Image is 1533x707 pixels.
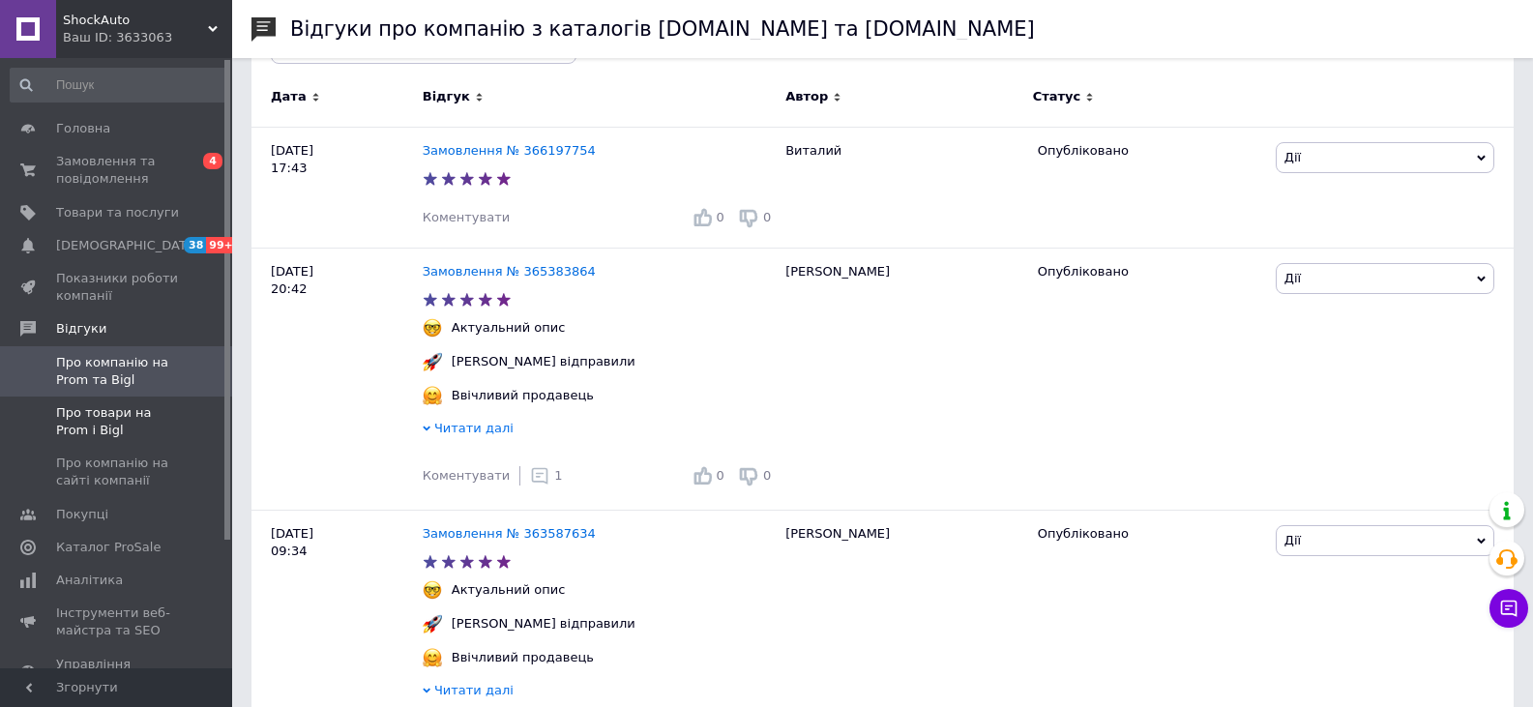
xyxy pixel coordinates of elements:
[423,580,442,600] img: :nerd_face:
[447,319,571,337] div: Актуальний опис
[423,614,442,633] img: :rocket:
[423,386,442,405] img: :hugging_face:
[423,467,510,485] div: Коментувати
[763,468,771,483] span: 0
[1033,88,1081,105] span: Статус
[776,127,1027,248] div: Виталий
[1284,533,1301,547] span: Дії
[447,353,640,370] div: [PERSON_NAME] відправили
[717,210,724,224] span: 0
[447,581,571,599] div: Актуальний опис
[56,404,179,439] span: Про товари на Prom і Bigl
[203,153,222,169] span: 4
[447,387,599,404] div: Ввічливий продавець
[423,468,510,483] span: Коментувати
[423,264,596,279] a: Замовлення № 365383864
[423,682,776,704] div: Читати далі
[1038,263,1261,280] div: Опубліковано
[423,88,470,105] span: Відгук
[56,270,179,305] span: Показники роботи компанії
[447,649,599,666] div: Ввічливий продавець
[423,352,442,371] img: :rocket:
[56,572,123,589] span: Аналітика
[717,468,724,483] span: 0
[434,683,514,697] span: Читати далі
[423,209,510,226] div: Коментувати
[56,354,179,389] span: Про компанію на Prom та Bigl
[776,248,1027,510] div: [PERSON_NAME]
[1038,525,1261,543] div: Опубліковано
[423,526,596,541] a: Замовлення № 363587634
[434,421,514,435] span: Читати далі
[206,237,238,253] span: 99+
[290,17,1035,41] h1: Відгуки про компанію з каталогів [DOMAIN_NAME] та [DOMAIN_NAME]
[423,420,776,442] div: Читати далі
[423,648,442,667] img: :hugging_face:
[423,143,596,158] a: Замовлення № 366197754
[1284,271,1301,285] span: Дії
[56,320,106,338] span: Відгуки
[184,237,206,253] span: 38
[56,455,179,489] span: Про компанію на сайті компанії
[554,468,562,483] span: 1
[251,127,423,248] div: [DATE] 17:43
[56,604,179,639] span: Інструменти веб-майстра та SEO
[1489,589,1528,628] button: Чат з покупцем
[56,120,110,137] span: Головна
[56,506,108,523] span: Покупці
[1038,142,1261,160] div: Опубліковано
[271,88,307,105] span: Дата
[10,68,228,103] input: Пошук
[423,318,442,338] img: :nerd_face:
[1284,150,1301,164] span: Дії
[56,153,179,188] span: Замовлення та повідомлення
[56,204,179,221] span: Товари та послуги
[447,615,640,633] div: [PERSON_NAME] відправили
[56,656,179,691] span: Управління сайтом
[251,248,423,510] div: [DATE] 20:42
[56,237,199,254] span: [DEMOGRAPHIC_DATA]
[530,466,562,486] div: 1
[63,29,232,46] div: Ваш ID: 3633063
[785,88,828,105] span: Автор
[63,12,208,29] span: ShockAuto
[423,210,510,224] span: Коментувати
[763,210,771,224] span: 0
[56,539,161,556] span: Каталог ProSale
